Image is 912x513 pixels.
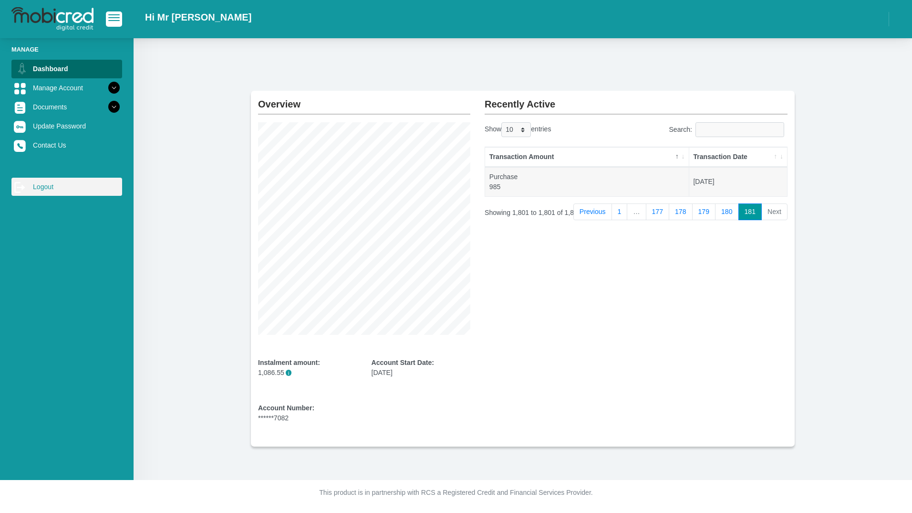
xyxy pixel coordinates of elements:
a: 1 [611,203,628,221]
th: Transaction Amount: activate to sort column descending [485,147,689,167]
th: Transaction Date: activate to sort column ascending [689,147,787,167]
a: Documents [11,98,122,116]
h2: Overview [258,91,470,110]
p: This product is in partnership with RCS a Registered Credit and Financial Services Provider. [191,488,721,498]
a: 181 [738,203,762,221]
td: [DATE] [689,167,787,196]
b: Account Number: [258,404,314,412]
select: Showentries [501,122,531,137]
label: Show entries [485,122,551,137]
label: Search: [669,122,788,137]
a: 180 [715,203,739,221]
p: 1,086.55 [258,368,357,378]
a: Update Password [11,117,122,135]
a: 178 [669,203,693,221]
a: Manage Account [11,79,122,97]
a: Dashboard [11,60,122,78]
b: Instalment amount: [258,359,320,366]
a: Logout [11,178,122,196]
a: 177 [646,203,670,221]
a: Previous [573,203,612,221]
div: [DATE] [372,358,471,378]
a: Contact Us [11,136,122,154]
h2: Recently Active [485,91,788,110]
li: Manage [11,45,122,54]
b: Account Start Date: [372,359,434,366]
span: i [286,370,292,376]
div: Showing 1,801 to 1,801 of 1,801 entries [485,203,602,218]
a: 179 [692,203,716,221]
input: Search: [695,122,784,137]
h2: Hi Mr [PERSON_NAME] [145,11,251,23]
img: logo-mobicred.svg [11,7,93,31]
td: Purchase 985 [485,167,689,196]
